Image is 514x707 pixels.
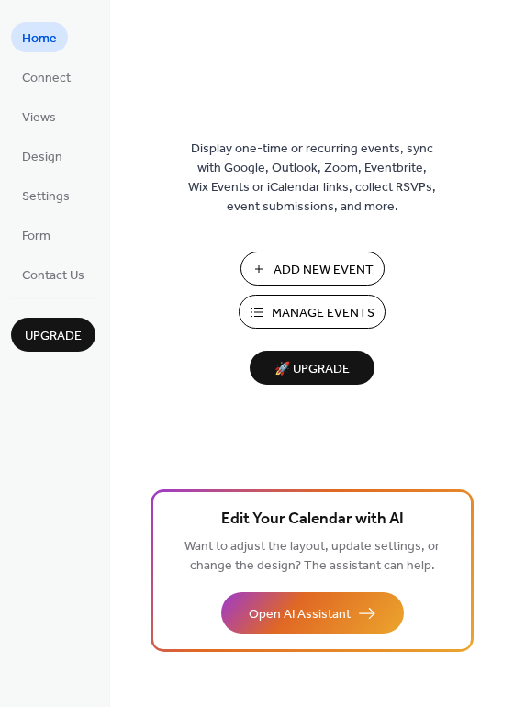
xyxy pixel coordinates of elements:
[274,261,374,280] span: Add New Event
[184,534,440,578] span: Want to adjust the layout, update settings, or change the design? The assistant can help.
[11,62,82,92] a: Connect
[250,351,374,385] button: 🚀 Upgrade
[261,357,363,382] span: 🚀 Upgrade
[240,252,385,286] button: Add New Event
[11,101,67,131] a: Views
[22,266,84,286] span: Contact Us
[11,219,61,250] a: Form
[22,148,62,167] span: Design
[11,180,81,210] a: Settings
[11,318,95,352] button: Upgrade
[221,592,404,634] button: Open AI Assistant
[22,187,70,207] span: Settings
[11,259,95,289] a: Contact Us
[22,108,56,128] span: Views
[249,605,351,624] span: Open AI Assistant
[11,140,73,171] a: Design
[188,140,436,217] span: Display one-time or recurring events, sync with Google, Outlook, Zoom, Eventbrite, Wix Events or ...
[11,22,68,52] a: Home
[272,304,374,323] span: Manage Events
[221,507,404,533] span: Edit Your Calendar with AI
[239,295,385,329] button: Manage Events
[22,227,50,246] span: Form
[25,327,82,346] span: Upgrade
[22,69,71,88] span: Connect
[22,29,57,49] span: Home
